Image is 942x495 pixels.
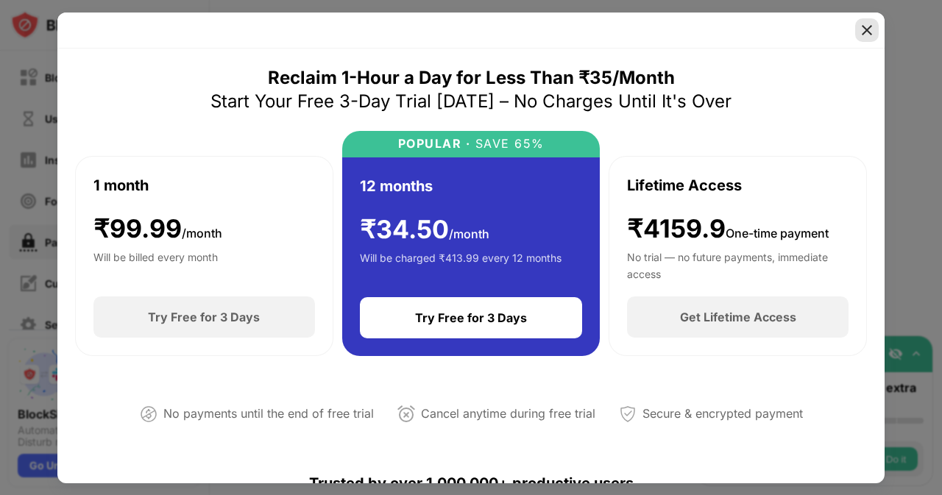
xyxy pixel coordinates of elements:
div: ₹ 34.50 [360,215,489,245]
div: No trial — no future payments, immediate access [627,249,849,279]
img: not-paying [140,405,157,423]
div: Secure & encrypted payment [642,403,803,424]
div: Will be charged ₹413.99 every 12 months [360,250,562,279]
div: Try Free for 3 Days [415,310,527,325]
img: cancel-anytime [397,405,415,423]
div: Try Free for 3 Days [148,310,260,324]
span: /month [449,227,489,241]
img: secured-payment [619,405,637,423]
div: Cancel anytime during free trial [421,403,595,424]
div: SAVE 65% [470,137,545,151]
div: Get Lifetime Access [680,310,796,324]
div: Will be billed every month [93,249,218,279]
span: /month [182,226,222,241]
div: No payments until the end of free trial [163,403,374,424]
div: Lifetime Access [627,174,742,196]
div: ₹4159.9 [627,214,829,244]
div: Start Your Free 3-Day Trial [DATE] – No Charges Until It's Over [210,90,732,113]
div: POPULAR · [398,137,471,151]
div: Reclaim 1-Hour a Day for Less Than ₹35/Month [268,66,675,90]
span: One-time payment [726,226,829,241]
div: ₹ 99.99 [93,214,222,244]
div: 1 month [93,174,149,196]
div: 12 months [360,175,433,197]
